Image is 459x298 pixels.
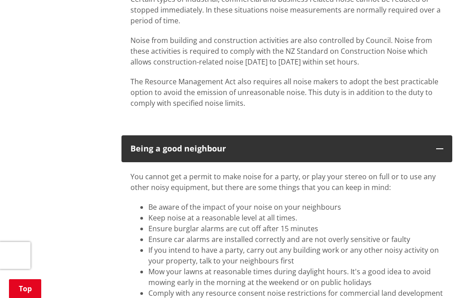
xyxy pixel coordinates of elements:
[148,234,443,245] li: Ensure car alarms are installed correctly and are not overly sensitive or faulty
[148,223,443,234] li: Ensure burglar alarms are cut off after 15 minutes
[148,266,443,288] li: Mow your lawns at reasonable times during daylight hours. It's a good idea to avoid mowing early ...
[148,202,443,212] li: Be aware of the impact of your noise on your neighbours
[121,135,452,162] button: Being a good neighbour
[148,245,443,266] li: If you intend to have a party, carry out any building work or any other noisy activity on your pr...
[130,35,443,67] p: Noise from building and construction activities are also controlled by Council. Noise from these ...
[9,279,41,298] a: Top
[130,144,427,153] div: Being a good neighbour
[148,212,443,223] li: Keep noise at a reasonable level at all times.
[130,76,443,108] p: The Resource Management Act also requires all noise makers to adopt the best practicable option t...
[130,171,443,193] p: You cannot get a permit to make noise for a party, or play your stereo on full or to use any othe...
[418,260,450,293] iframe: Messenger Launcher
